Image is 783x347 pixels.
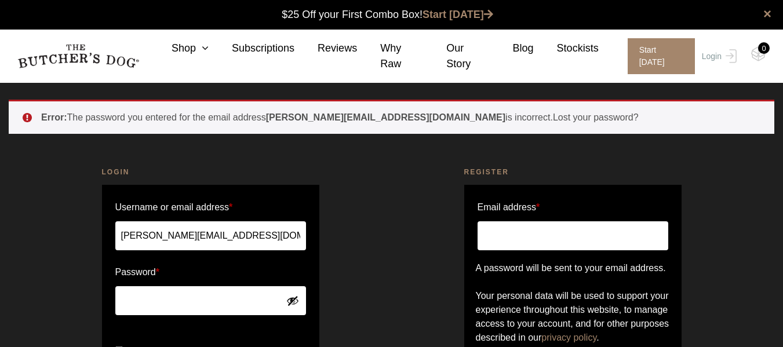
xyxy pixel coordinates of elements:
[102,166,319,178] h2: Login
[148,41,209,56] a: Shop
[209,41,294,56] a: Subscriptions
[464,166,682,178] h2: Register
[286,294,299,307] button: Show password
[41,112,67,122] strong: Error:
[758,42,770,54] div: 0
[763,7,771,21] a: close
[115,198,306,217] label: Username or email address
[357,41,423,72] a: Why Raw
[490,41,534,56] a: Blog
[616,38,699,74] a: Start [DATE]
[534,41,599,56] a: Stockists
[115,263,306,282] label: Password
[478,198,540,217] label: Email address
[553,112,639,122] a: Lost your password?
[699,38,737,74] a: Login
[423,9,493,20] a: Start [DATE]
[266,112,505,122] strong: [PERSON_NAME][EMAIL_ADDRESS][DOMAIN_NAME]
[41,111,756,125] li: The password you entered for the email address is incorrect.
[476,261,670,275] p: A password will be sent to your email address.
[423,41,489,72] a: Our Story
[751,46,766,61] img: TBD_Cart-Empty.png
[628,38,695,74] span: Start [DATE]
[476,289,670,345] p: Your personal data will be used to support your experience throughout this website, to manage acc...
[294,41,357,56] a: Reviews
[541,333,596,342] a: privacy policy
